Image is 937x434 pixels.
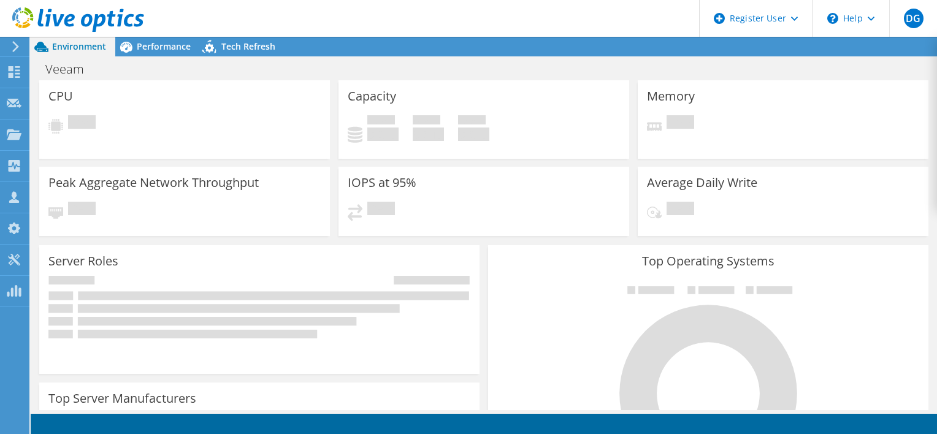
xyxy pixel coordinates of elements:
[40,63,103,76] h1: Veeam
[68,115,96,132] span: Pending
[367,128,399,141] h4: 0 GiB
[413,128,444,141] h4: 0 GiB
[647,176,757,189] h3: Average Daily Write
[904,9,924,28] span: DG
[68,202,96,218] span: Pending
[367,115,395,128] span: Used
[48,176,259,189] h3: Peak Aggregate Network Throughput
[221,40,275,52] span: Tech Refresh
[458,128,489,141] h4: 0 GiB
[348,176,416,189] h3: IOPS at 95%
[667,115,694,132] span: Pending
[52,40,106,52] span: Environment
[48,89,73,103] h3: CPU
[413,115,440,128] span: Free
[647,89,695,103] h3: Memory
[137,40,191,52] span: Performance
[348,89,396,103] h3: Capacity
[48,254,118,268] h3: Server Roles
[48,392,196,405] h3: Top Server Manufacturers
[367,202,395,218] span: Pending
[827,13,838,24] svg: \n
[497,254,919,268] h3: Top Operating Systems
[458,115,486,128] span: Total
[667,202,694,218] span: Pending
